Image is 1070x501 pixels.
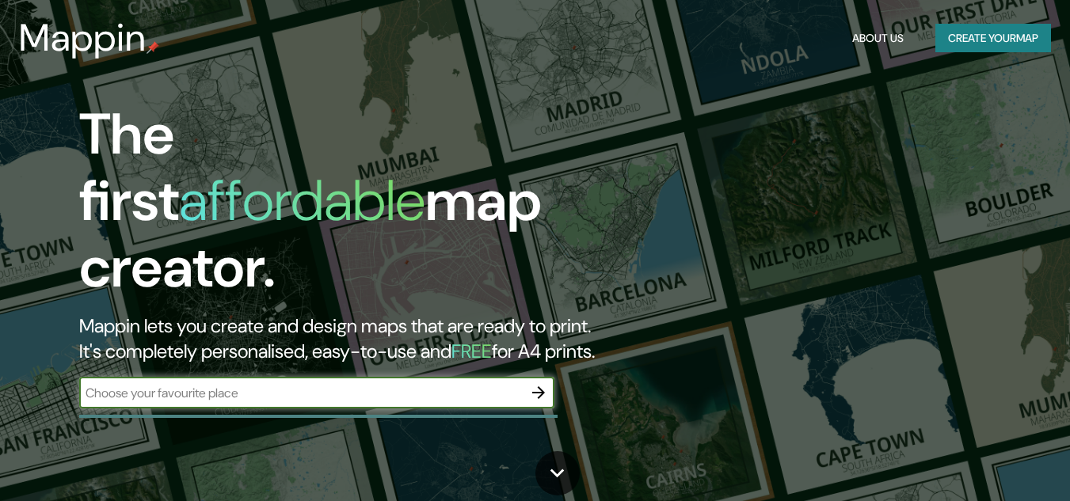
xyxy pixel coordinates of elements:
[79,384,523,402] input: Choose your favourite place
[935,24,1051,53] button: Create yourmap
[79,101,615,313] h1: The first map creator.
[19,16,147,60] h3: Mappin
[846,24,910,53] button: About Us
[451,339,492,363] h5: FREE
[147,41,159,54] img: mappin-pin
[79,313,615,364] h2: Mappin lets you create and design maps that are ready to print. It's completely personalised, eas...
[179,164,425,237] h1: affordable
